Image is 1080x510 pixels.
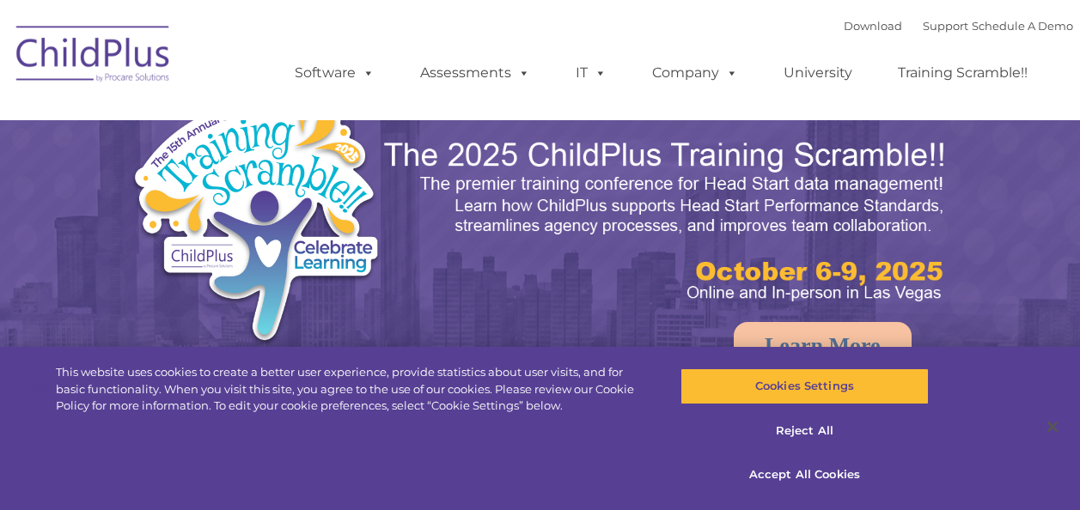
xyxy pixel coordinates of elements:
[680,368,929,404] button: Cookies Settings
[558,56,624,90] a: IT
[8,14,180,100] img: ChildPlus by Procare Solutions
[881,56,1045,90] a: Training Scramble!!
[635,56,755,90] a: Company
[734,322,912,370] a: Learn More
[844,19,1073,33] font: |
[56,364,648,415] div: This website uses cookies to create a better user experience, provide statistics about user visit...
[972,19,1073,33] a: Schedule A Demo
[1034,408,1071,446] button: Close
[680,413,929,449] button: Reject All
[680,457,929,493] button: Accept All Cookies
[923,19,968,33] a: Support
[278,56,392,90] a: Software
[403,56,547,90] a: Assessments
[766,56,869,90] a: University
[844,19,902,33] a: Download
